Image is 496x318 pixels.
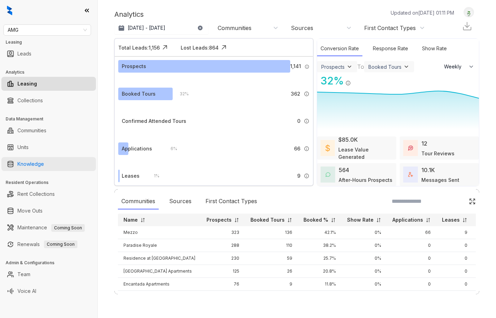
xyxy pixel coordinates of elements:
div: First Contact Types [202,193,261,209]
div: Conversion Rate [317,41,362,56]
li: Team [1,267,96,281]
div: Leases [122,172,140,180]
div: Tour Reviews [421,150,454,157]
td: 0 [387,265,436,278]
td: 25.7% [298,252,341,265]
td: 0% [341,252,387,265]
img: Info [345,80,351,86]
span: 362 [291,90,300,98]
div: Total Leads: 1,156 [118,44,160,51]
a: Team [17,267,30,281]
img: sorting [376,217,381,223]
div: 32 % [317,73,344,89]
a: Rent Collections [17,187,55,201]
td: [GEOGRAPHIC_DATA] Apartments [118,265,201,278]
a: Leasing [17,77,37,91]
td: 0 [436,239,473,252]
div: Lost Leads: 864 [181,44,219,51]
img: LeaseValue [325,144,330,152]
a: Leads [17,47,31,61]
td: 288 [201,239,245,252]
td: 26 [245,265,298,278]
a: Move Outs [17,204,43,218]
img: Click Icon [160,42,170,53]
td: 9 [245,291,298,304]
img: Info [304,118,309,124]
p: [DATE] - [DATE] [128,24,165,31]
p: Booked Tours [250,216,285,223]
td: 0 [436,278,473,291]
img: sorting [331,217,336,223]
img: Info [304,146,309,151]
div: Response Rate [369,41,412,56]
td: 0 [436,265,473,278]
td: 0% [341,239,387,252]
span: AMG [8,25,87,35]
td: Residence at [GEOGRAPHIC_DATA] [118,252,201,265]
div: $85.0K [338,135,358,144]
a: Knowledge [17,157,44,171]
img: logo [7,6,12,15]
td: 20.8% [298,265,341,278]
li: Renewals [1,237,96,251]
div: 6 % [164,145,177,153]
li: Collections [1,94,96,108]
li: Rent Collections [1,187,96,201]
img: Info [305,64,309,69]
div: 10.1K [421,166,435,174]
p: Name [123,216,138,223]
a: Voice AI [17,284,36,298]
p: Leases [442,216,460,223]
h3: Analytics [6,69,97,75]
img: sorting [234,217,239,223]
td: 59 [245,252,298,265]
div: To [357,62,364,71]
td: 0% [341,265,387,278]
img: sorting [287,217,292,223]
td: 38.2% [298,239,341,252]
img: sorting [140,217,145,223]
td: 0 [436,252,473,265]
a: RenewalsComing Soon [17,237,77,251]
li: Leasing [1,77,96,91]
div: Prospects [122,62,146,70]
td: 11.8% [298,278,341,291]
div: Sources [291,24,313,32]
span: 0 [297,117,300,125]
td: 0 [387,278,436,291]
div: Confirmed Attended Tours [122,117,186,125]
li: Maintenance [1,221,96,235]
span: Coming Soon [44,241,77,248]
span: Weekly [444,63,465,70]
div: Prospects [321,64,345,70]
div: 564 [339,166,349,174]
li: Voice AI [1,284,96,298]
td: Paradise Royale [118,239,201,252]
div: Applications [122,145,152,153]
td: 323 [201,226,245,239]
img: ViewFilterArrow [403,63,410,70]
a: Units [17,140,29,154]
li: Communities [1,124,96,138]
p: Updated on [DATE] 01:11 PM [391,9,454,16]
span: 66 [294,145,300,153]
img: Info [304,91,309,97]
td: 0 [436,291,473,304]
td: 110 [245,239,298,252]
img: SearchIcon [454,198,460,204]
td: Encantada Apartments [118,278,201,291]
td: 9 [436,226,473,239]
div: Communities [218,24,251,32]
td: 136 [245,226,298,239]
span: 1,141 [290,62,301,70]
td: Residence at [GEOGRAPHIC_DATA] [118,291,201,304]
td: 66 [387,226,436,239]
h3: Admin & Configurations [6,260,97,266]
td: 17.3% [298,291,341,304]
p: Show Rate [347,216,374,223]
td: 0 [387,239,436,252]
p: Applications [392,216,423,223]
img: AfterHoursConversations [325,172,330,177]
p: Booked % [303,216,328,223]
button: [DATE] - [DATE] [114,22,209,34]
